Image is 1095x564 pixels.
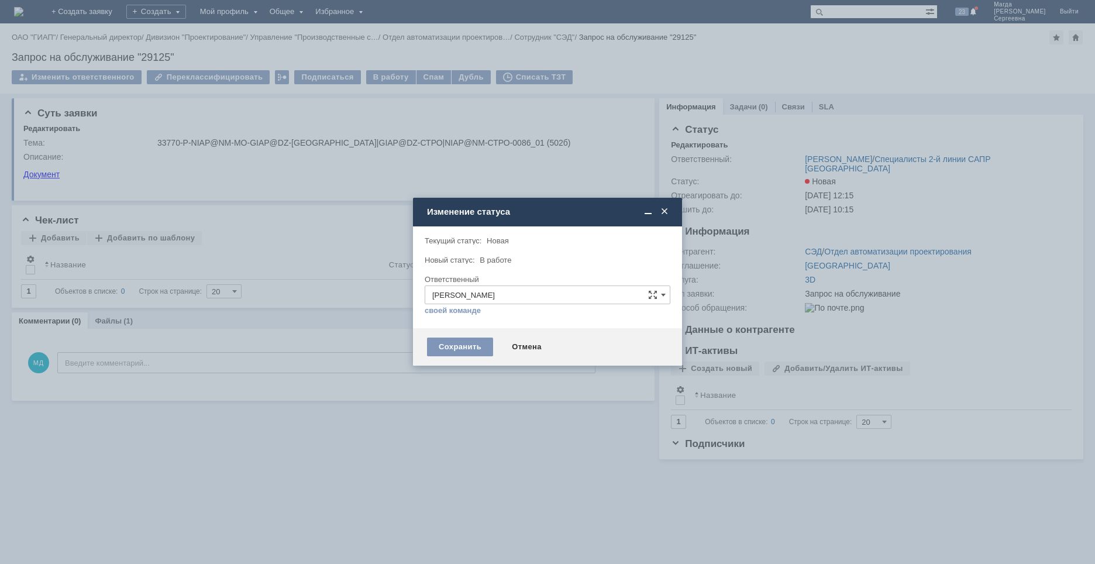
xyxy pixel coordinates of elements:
[425,256,475,264] label: Новый статус:
[642,207,654,217] span: Свернуть (Ctrl + M)
[425,276,668,283] div: Ответственный
[659,207,670,217] span: Закрыть
[427,207,670,217] div: Изменение статуса
[648,290,657,300] span: Сложная форма
[480,256,511,264] span: В работе
[487,236,509,245] span: Новая
[425,236,481,245] label: Текущий статус:
[425,306,481,315] a: своей команде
